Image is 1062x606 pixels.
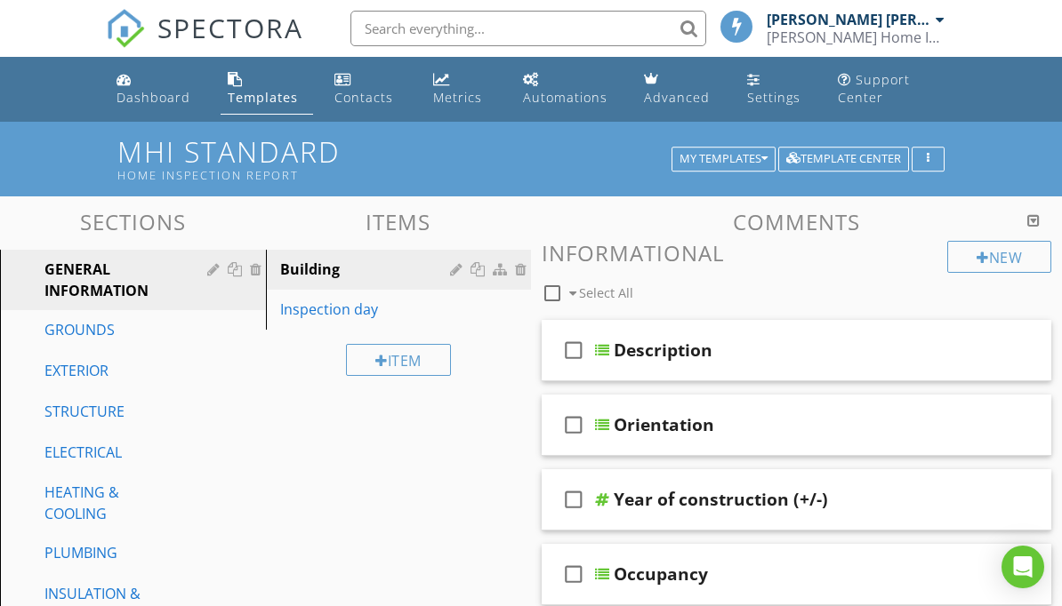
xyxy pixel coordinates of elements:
[433,89,482,106] div: Metrics
[767,11,931,28] div: [PERSON_NAME] [PERSON_NAME]
[747,89,801,106] div: Settings
[280,299,456,320] div: Inspection day
[44,401,181,422] div: STRUCTURE
[106,24,303,61] a: SPECTORA
[947,241,1051,273] div: New
[644,89,710,106] div: Advanced
[334,89,393,106] div: Contacts
[106,9,145,48] img: The Best Home Inspection Software - Spectora
[672,147,776,171] button: My Templates
[523,89,607,106] div: Automations
[280,259,456,280] div: Building
[426,64,502,115] a: Metrics
[680,153,768,165] div: My Templates
[109,64,205,115] a: Dashboard
[350,11,706,46] input: Search everything...
[117,136,945,181] h1: MHI Standard
[614,414,714,435] div: Orientation
[559,403,588,446] i: check_box_outline_blank
[579,284,633,301] span: Select All
[221,64,314,115] a: Templates
[266,210,532,234] h3: Items
[228,89,298,106] div: Templates
[44,259,181,301] div: GENERAL INFORMATION
[44,542,181,563] div: PLUMBING
[542,241,1051,265] h3: Informational
[740,64,817,115] a: Settings
[767,28,945,46] div: Mathisen Home Inspections
[786,153,901,165] div: Template Center
[559,329,588,371] i: check_box_outline_blank
[637,64,725,115] a: Advanced
[559,553,588,595] i: check_box_outline_blank
[327,64,412,115] a: Contacts
[157,9,303,46] span: SPECTORA
[614,563,708,585] div: Occupancy
[831,64,953,115] a: Support Center
[778,149,909,165] a: Template Center
[614,489,828,510] div: Year of construction (+/-)
[559,478,588,521] i: check_box_outline_blank
[516,64,623,115] a: Automations (Basic)
[778,147,909,171] button: Template Center
[117,89,190,106] div: Dashboard
[44,360,181,381] div: EXTERIOR
[117,168,678,182] div: Home Inspection Report
[614,339,712,361] div: Description
[44,319,181,340] div: GROUNDS
[542,210,1051,234] h3: Comments
[346,344,451,376] div: Item
[1002,546,1044,588] div: Open Intercom Messenger
[838,71,910,106] div: Support Center
[44,482,181,524] div: HEATING & COOLING
[44,442,181,463] div: ELECTRICAL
